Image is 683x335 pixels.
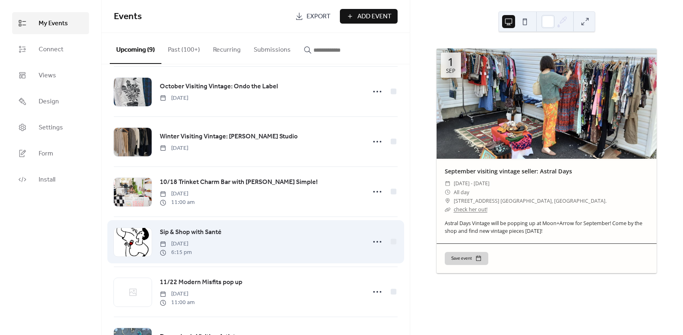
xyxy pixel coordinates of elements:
a: Export [289,9,337,24]
span: All day [454,188,469,197]
button: Past (100+) [161,33,207,63]
a: Install [12,169,89,190]
div: Sep [446,68,455,74]
span: [DATE] - [DATE] [454,179,489,188]
span: 11:00 am [160,298,195,307]
span: [DATE] [160,290,195,298]
div: Astral Days Vintage will be popping up at Moon+Arrow for September! Come by the shop and find new... [437,220,657,235]
div: ​ [445,205,450,214]
a: My Events [12,12,89,34]
button: Upcoming (9) [110,33,161,64]
span: Winter Visiting Vintage: [PERSON_NAME] Studio [160,132,298,142]
button: Recurring [207,33,247,63]
button: Submissions [247,33,297,63]
span: Install [39,175,55,185]
button: Save event [445,252,488,265]
span: Settings [39,123,63,133]
button: Add Event [340,9,398,24]
span: [STREET_ADDRESS] [GEOGRAPHIC_DATA], [GEOGRAPHIC_DATA]. [454,197,607,205]
span: Form [39,149,53,159]
a: Form [12,142,89,164]
span: Export [307,12,331,22]
a: Views [12,64,89,86]
a: September visiting vintage seller: Astral Days [445,167,572,175]
div: 1 [448,56,454,67]
a: Settings [12,116,89,138]
span: [DATE] [160,190,195,198]
span: [DATE] [160,240,192,248]
a: check her out! [454,206,487,213]
span: Add Event [357,12,392,22]
a: 11/22 Modern Misfits pop up [160,277,242,288]
div: ​ [445,188,450,197]
a: Winter Visiting Vintage: [PERSON_NAME] Studio [160,131,298,142]
a: Connect [12,38,89,60]
span: Views [39,71,56,81]
a: 10/18 Trinket Charm Bar with [PERSON_NAME] Simple! [160,177,318,188]
span: [DATE] [160,144,188,153]
span: October Visiting Vintage: Ondo the Label [160,82,278,92]
span: 11:00 am [160,198,195,207]
span: Design [39,97,59,107]
div: ​ [445,197,450,205]
span: Events [114,8,142,26]
a: October Visiting Vintage: Ondo the Label [160,81,278,92]
span: My Events [39,19,68,28]
a: Sip & Shop with Santé [160,227,222,238]
div: ​ [445,179,450,188]
span: [DATE] [160,94,188,103]
span: Connect [39,45,63,55]
span: 6:15 pm [160,248,192,257]
a: Design [12,90,89,112]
